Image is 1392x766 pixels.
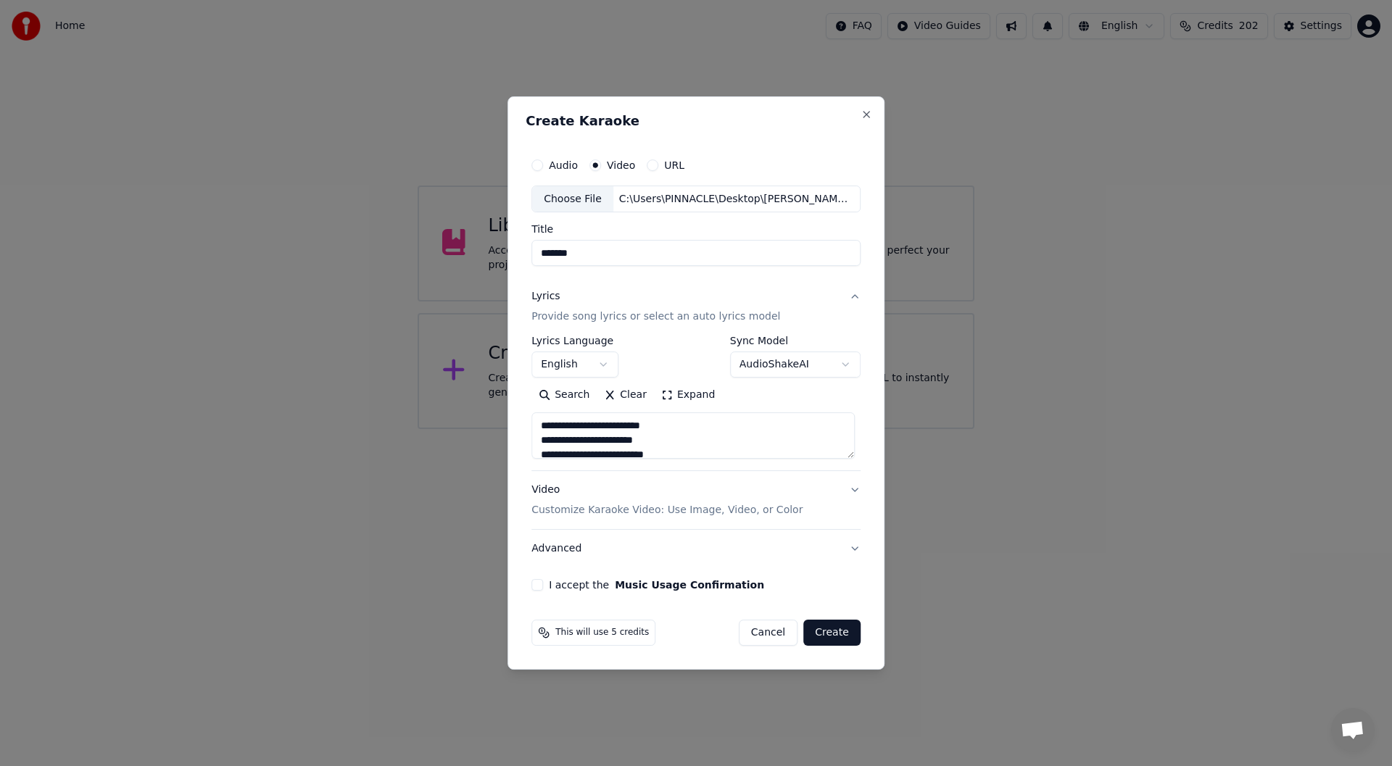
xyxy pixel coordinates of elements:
[531,225,861,235] label: Title
[531,278,861,336] button: LyricsProvide song lyrics or select an auto lyrics model
[531,336,618,346] label: Lyrics Language
[531,472,861,530] button: VideoCustomize Karaoke Video: Use Image, Video, or Color
[531,483,803,518] div: Video
[597,384,654,407] button: Clear
[531,310,780,325] p: Provide song lyrics or select an auto lyrics model
[531,503,803,517] p: Customize Karaoke Video: Use Image, Video, or Color
[607,160,635,170] label: Video
[613,192,860,207] div: C:\Users\PINNACLE\Desktop\[PERSON_NAME] NEW CD 5\Rio - Wedding - MAIN-A minor-105bpm-441hz\YOUKA\...
[526,115,866,128] h2: Create Karaoke
[531,336,861,471] div: LyricsProvide song lyrics or select an auto lyrics model
[739,620,797,646] button: Cancel
[532,186,613,212] div: Choose File
[803,620,861,646] button: Create
[531,530,861,567] button: Advanced
[531,384,597,407] button: Search
[549,160,578,170] label: Audio
[615,580,764,590] button: I accept the
[664,160,684,170] label: URL
[549,580,764,590] label: I accept the
[654,384,722,407] button: Expand
[555,627,649,638] span: This will use 5 credits
[730,336,861,346] label: Sync Model
[531,290,560,304] div: Lyrics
